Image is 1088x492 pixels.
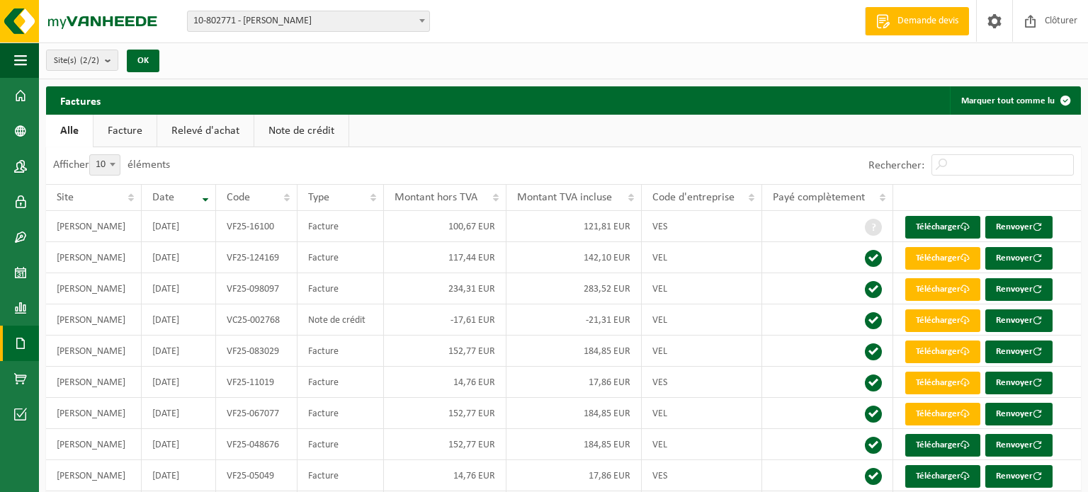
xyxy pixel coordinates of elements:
[54,50,99,71] span: Site(s)
[950,86,1079,115] button: Marquer tout comme lu
[905,403,980,425] a: Télécharger
[506,398,642,429] td: 184,85 EUR
[142,367,216,398] td: [DATE]
[57,192,74,203] span: Site
[142,242,216,273] td: [DATE]
[642,273,762,304] td: VEL
[297,273,384,304] td: Facture
[297,429,384,460] td: Facture
[216,304,298,336] td: VC25-002768
[985,341,1053,363] button: Renvoyer
[308,192,329,203] span: Type
[46,50,118,71] button: Site(s)(2/2)
[894,14,962,28] span: Demande devis
[905,216,980,239] a: Télécharger
[46,211,142,242] td: [PERSON_NAME]
[142,273,216,304] td: [DATE]
[985,372,1053,394] button: Renvoyer
[506,429,642,460] td: 184,85 EUR
[90,155,120,175] span: 10
[46,429,142,460] td: [PERSON_NAME]
[905,309,980,332] a: Télécharger
[127,50,159,72] button: OK
[152,192,174,203] span: Date
[905,278,980,301] a: Télécharger
[384,304,506,336] td: -17,61 EUR
[905,247,980,270] a: Télécharger
[46,398,142,429] td: [PERSON_NAME]
[642,242,762,273] td: VEL
[905,341,980,363] a: Télécharger
[297,336,384,367] td: Facture
[89,154,120,176] span: 10
[773,192,865,203] span: Payé complètement
[384,336,506,367] td: 152,77 EUR
[188,11,429,31] span: 10-802771 - PEETERS CEDRIC - BONCELLES
[506,273,642,304] td: 283,52 EUR
[384,429,506,460] td: 152,77 EUR
[187,11,430,32] span: 10-802771 - PEETERS CEDRIC - BONCELLES
[46,336,142,367] td: [PERSON_NAME]
[297,211,384,242] td: Facture
[142,304,216,336] td: [DATE]
[905,372,980,394] a: Télécharger
[506,304,642,336] td: -21,31 EUR
[297,460,384,491] td: Facture
[868,160,924,171] label: Rechercher:
[642,304,762,336] td: VEL
[642,367,762,398] td: VES
[46,115,93,147] a: Alle
[46,304,142,336] td: [PERSON_NAME]
[652,192,735,203] span: Code d'entreprise
[384,460,506,491] td: 14,76 EUR
[384,211,506,242] td: 100,67 EUR
[46,460,142,491] td: [PERSON_NAME]
[216,429,298,460] td: VF25-048676
[46,86,115,114] h2: Factures
[517,192,612,203] span: Montant TVA incluse
[142,336,216,367] td: [DATE]
[297,367,384,398] td: Facture
[384,367,506,398] td: 14,76 EUR
[865,7,969,35] a: Demande devis
[216,336,298,367] td: VF25-083029
[46,367,142,398] td: [PERSON_NAME]
[80,56,99,65] count: (2/2)
[384,273,506,304] td: 234,31 EUR
[642,429,762,460] td: VEL
[506,336,642,367] td: 184,85 EUR
[142,211,216,242] td: [DATE]
[506,460,642,491] td: 17,86 EUR
[53,159,170,171] label: Afficher éléments
[142,429,216,460] td: [DATE]
[985,247,1053,270] button: Renvoyer
[642,211,762,242] td: VES
[985,465,1053,488] button: Renvoyer
[297,398,384,429] td: Facture
[384,242,506,273] td: 117,44 EUR
[216,460,298,491] td: VF25-05049
[642,336,762,367] td: VEL
[506,367,642,398] td: 17,86 EUR
[297,304,384,336] td: Note de crédit
[642,460,762,491] td: VES
[905,434,980,457] a: Télécharger
[384,398,506,429] td: 152,77 EUR
[297,242,384,273] td: Facture
[985,309,1053,332] button: Renvoyer
[46,273,142,304] td: [PERSON_NAME]
[905,465,980,488] a: Télécharger
[93,115,157,147] a: Facture
[216,242,298,273] td: VF25-124169
[216,398,298,429] td: VF25-067077
[985,278,1053,301] button: Renvoyer
[216,273,298,304] td: VF25-098097
[985,403,1053,425] button: Renvoyer
[395,192,477,203] span: Montant hors TVA
[506,242,642,273] td: 142,10 EUR
[46,242,142,273] td: [PERSON_NAME]
[142,398,216,429] td: [DATE]
[506,211,642,242] td: 121,81 EUR
[254,115,348,147] a: Note de crédit
[985,216,1053,239] button: Renvoyer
